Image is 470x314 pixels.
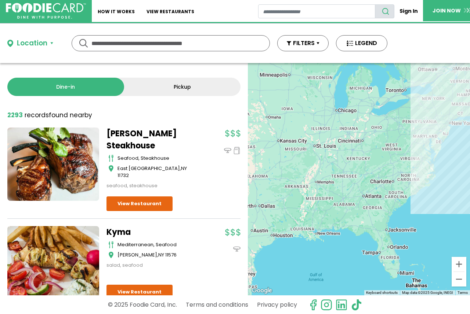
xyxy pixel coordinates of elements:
[181,165,187,172] span: NY
[7,111,92,120] div: found nearby
[336,35,387,51] button: LEGEND
[452,272,466,287] button: Zoom out
[117,172,129,179] span: 11732
[106,285,173,299] a: View Restaurant
[375,4,394,18] button: search
[250,286,274,295] img: Google
[452,257,466,271] button: Zoom in
[7,38,53,49] button: Location
[108,251,114,259] img: map_icon.svg
[257,298,297,311] a: Privacy policy
[108,298,177,311] p: © 2025 Foodie Card, Inc.
[351,299,362,311] img: tiktok.svg
[158,251,164,258] span: NY
[458,291,468,295] a: Terms
[277,35,329,51] button: FILTERS
[165,251,177,258] span: 11576
[117,165,198,179] div: ,
[233,245,241,253] img: dinein_icon.svg
[117,241,198,248] div: mediterranean, seafood
[394,4,423,18] a: Sign In
[117,251,198,259] div: ,
[6,3,86,19] img: FoodieCard; Eat, Drink, Save, Donate
[7,111,23,119] strong: 2293
[307,299,319,311] svg: check us out on facebook
[186,298,248,311] a: Terms and conditions
[117,155,198,162] div: seafood, steakhouse
[7,78,124,96] a: Dine-in
[124,78,241,96] a: Pickup
[106,128,198,152] a: [PERSON_NAME] Steakhouse
[106,262,198,269] div: salad, seafood
[108,241,114,248] img: cutlery_icon.svg
[25,111,49,119] span: records
[402,291,453,295] span: Map data ©2025 Google, INEGI
[106,182,198,189] div: seafood, steakhouse
[233,147,241,154] img: pickup_icon.svg
[258,4,375,18] input: restaurant search
[117,251,157,258] span: [PERSON_NAME]
[17,38,47,49] div: Location
[224,147,231,154] img: dinein_icon.svg
[108,165,114,172] img: map_icon.svg
[117,165,180,172] span: East [GEOGRAPHIC_DATA]
[106,226,198,238] a: Kyma
[366,290,398,295] button: Keyboard shortcuts
[108,155,114,162] img: cutlery_icon.svg
[336,299,347,311] img: linkedin.svg
[250,286,274,295] a: Open this area in Google Maps (opens a new window)
[106,196,173,211] a: View Restaurant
